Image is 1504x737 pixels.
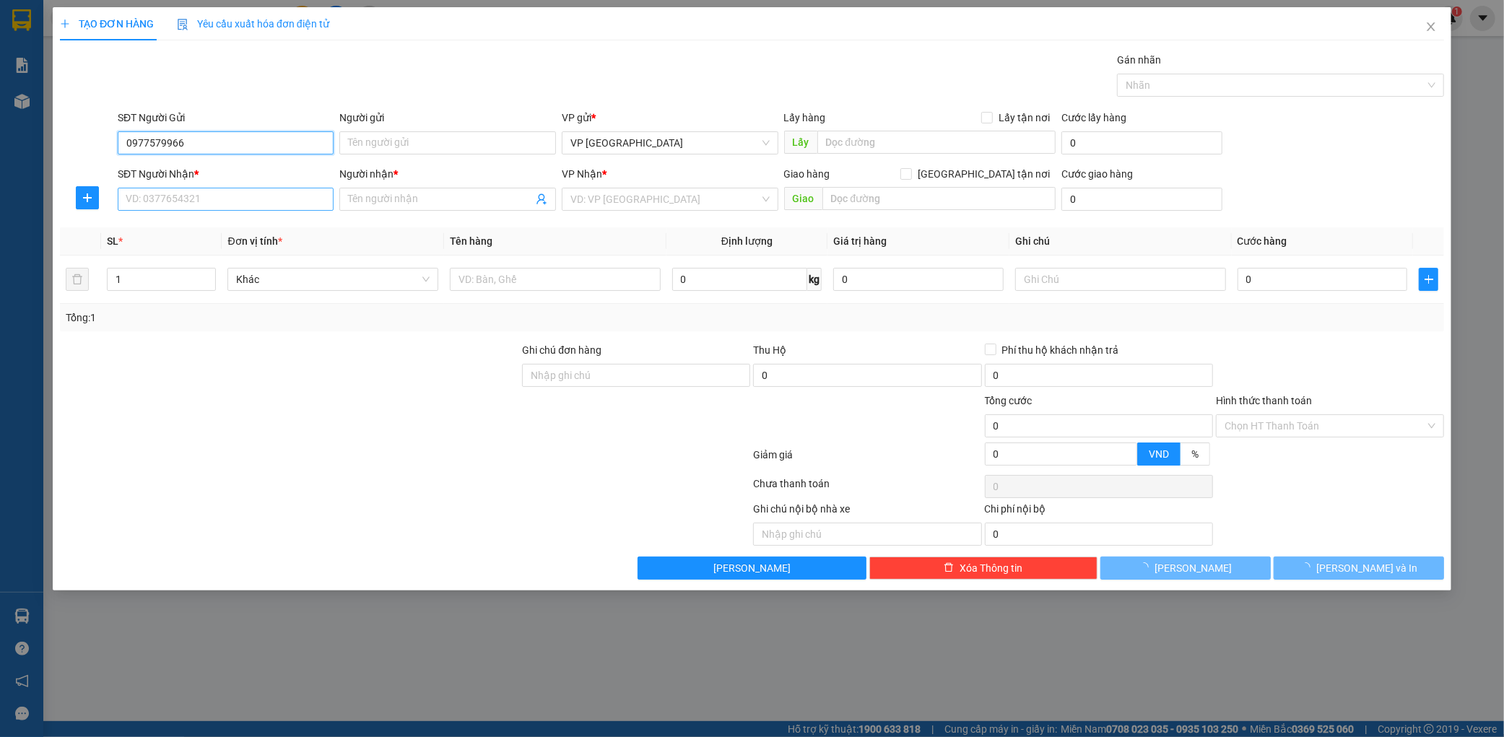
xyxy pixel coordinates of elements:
[1121,443,1136,454] span: Increase Value
[713,560,791,576] span: [PERSON_NAME]
[1155,560,1232,576] span: [PERSON_NAME]
[536,193,547,205] span: user-add
[784,187,822,210] span: Giao
[77,192,98,204] span: plus
[177,18,329,30] span: Yêu cầu xuất hóa đơn điện tử
[118,110,334,126] div: SĐT Người Gửi
[784,112,826,123] span: Lấy hàng
[817,131,1056,154] input: Dọc đường
[784,131,817,154] span: Lấy
[7,107,168,127] li: In ngày: 16:56 11/08
[1238,235,1287,247] span: Cước hàng
[339,166,556,182] div: Người nhận
[753,523,981,546] input: Nhập ghi chú
[869,557,1097,580] button: deleteXóa Thông tin
[752,447,983,472] div: Giảm giá
[996,342,1125,358] span: Phí thu hộ khách nhận trả
[807,268,822,291] span: kg
[1125,455,1134,464] span: down
[1300,562,1316,572] span: loading
[570,132,770,154] span: VP Mỹ Đình
[1216,395,1312,406] label: Hình thức thanh toán
[833,235,887,247] span: Giá trị hàng
[822,187,1056,210] input: Dọc đường
[450,235,492,247] span: Tên hàng
[944,562,954,574] span: delete
[204,281,212,289] span: down
[1061,188,1222,211] input: Cước giao hàng
[1061,131,1222,154] input: Cước lấy hàng
[912,166,1056,182] span: [GEOGRAPHIC_DATA] tận nơi
[1139,562,1155,572] span: loading
[1125,445,1134,453] span: up
[993,110,1056,126] span: Lấy tận nơi
[204,271,212,279] span: up
[960,560,1022,576] span: Xóa Thông tin
[60,18,154,30] span: TẠO ĐƠN HÀNG
[227,235,282,247] span: Đơn vị tính
[562,110,778,126] div: VP gửi
[107,235,118,247] span: SL
[199,279,215,290] span: Decrease Value
[1061,112,1126,123] label: Cước lấy hàng
[7,87,168,107] li: [PERSON_NAME]
[1100,557,1271,580] button: [PERSON_NAME]
[199,269,215,279] span: Increase Value
[118,166,334,182] div: SĐT Người Nhận
[1419,268,1438,291] button: plus
[1149,448,1169,460] span: VND
[60,19,70,29] span: plus
[1420,274,1438,285] span: plus
[66,268,89,291] button: delete
[66,310,581,326] div: Tổng: 1
[753,501,981,523] div: Ghi chú nội bộ nhà xe
[522,364,750,387] input: Ghi chú đơn hàng
[1121,454,1136,465] span: Decrease Value
[1425,21,1437,32] span: close
[985,501,1213,523] div: Chi phí nội bộ
[450,268,661,291] input: VD: Bàn, Ghế
[562,168,602,180] span: VP Nhận
[177,19,188,30] img: icon
[1274,557,1444,580] button: [PERSON_NAME] và In
[522,344,601,356] label: Ghi chú đơn hàng
[784,168,830,180] span: Giao hàng
[1009,227,1232,256] th: Ghi chú
[1117,54,1161,66] label: Gán nhãn
[752,476,983,501] div: Chưa thanh toán
[1015,268,1226,291] input: Ghi Chú
[721,235,773,247] span: Định lượng
[753,344,786,356] span: Thu Hộ
[1411,7,1451,48] button: Close
[339,110,556,126] div: Người gửi
[1191,448,1199,460] span: %
[1061,168,1133,180] label: Cước giao hàng
[76,186,99,209] button: plus
[833,268,1004,291] input: 0
[985,395,1033,406] span: Tổng cước
[236,269,430,290] span: Khác
[1316,560,1417,576] span: [PERSON_NAME] và In
[638,557,866,580] button: [PERSON_NAME]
